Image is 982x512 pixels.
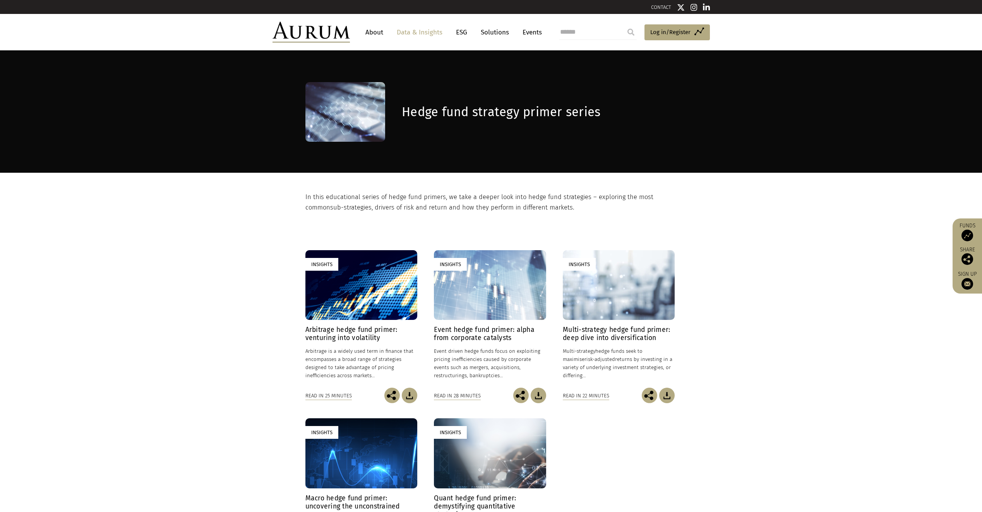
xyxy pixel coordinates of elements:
[434,392,481,400] div: Read in 28 minutes
[305,494,417,510] h4: Macro hedge fund primer: uncovering the unconstrained
[677,3,685,11] img: Twitter icon
[434,326,546,342] h4: Event hedge fund primer: alpha from corporate catalysts
[563,348,595,354] span: Multi-strategy
[305,347,417,380] p: Arbitrage is a widely used term in finance that encompasses a broad range of strategies designed ...
[393,25,446,40] a: Data & Insights
[362,25,387,40] a: About
[305,426,338,439] div: Insights
[402,105,675,120] h1: Hedge fund strategy primer series
[563,250,675,388] a: Insights Multi-strategy hedge fund primer: deep dive into diversification Multi-strategyhedge fun...
[305,192,675,213] p: In this educational series of hedge fund primers, we take a deeper look into hedge fund strategie...
[563,258,596,271] div: Insights
[956,271,978,290] a: Sign up
[272,22,350,43] img: Aurum
[305,250,417,388] a: Insights Arbitrage hedge fund primer: venturing into volatility Arbitrage is a widely used term i...
[563,347,675,380] p: hedge funds seek to maximise returns by investing in a variety of underlying investment strategie...
[703,3,710,11] img: Linkedin icon
[434,347,546,380] p: Event driven hedge funds focus on exploiting pricing inefficiencies caused by corporate events su...
[513,388,529,403] img: Share this post
[659,388,675,403] img: Download Article
[434,258,467,271] div: Insights
[651,4,671,10] a: CONTACT
[956,247,978,265] div: Share
[384,388,400,403] img: Share this post
[434,426,467,439] div: Insights
[956,222,978,241] a: Funds
[452,25,471,40] a: ESG
[434,250,546,388] a: Insights Event hedge fund primer: alpha from corporate catalysts Event driven hedge funds focus o...
[584,356,615,362] span: risk-adjusted
[961,253,973,265] img: Share this post
[623,24,639,40] input: Submit
[519,25,542,40] a: Events
[961,230,973,241] img: Access Funds
[402,388,417,403] img: Download Article
[330,204,372,211] span: sub-strategies
[642,388,657,403] img: Share this post
[650,27,691,37] span: Log in/Register
[644,24,710,41] a: Log in/Register
[305,326,417,342] h4: Arbitrage hedge fund primer: venturing into volatility
[563,326,675,342] h4: Multi-strategy hedge fund primer: deep dive into diversification
[477,25,513,40] a: Solutions
[961,278,973,290] img: Sign up to our newsletter
[305,258,338,271] div: Insights
[691,3,698,11] img: Instagram icon
[531,388,546,403] img: Download Article
[563,392,609,400] div: Read in 22 minutes
[305,392,352,400] div: Read in 25 minutes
